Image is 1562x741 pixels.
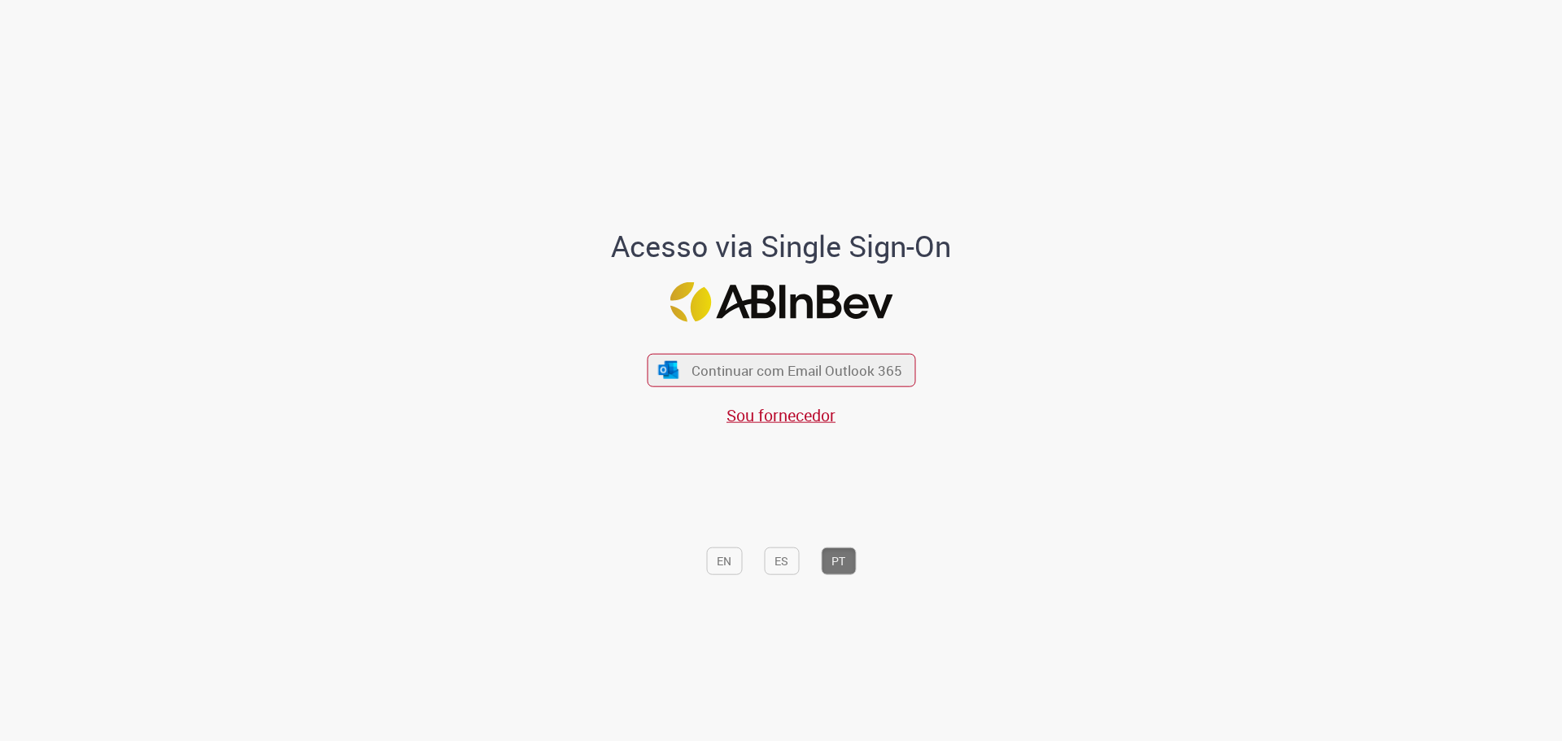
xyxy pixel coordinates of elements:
button: ES [764,547,799,574]
h1: Acesso via Single Sign-On [556,230,1007,263]
span: Continuar com Email Outlook 365 [692,361,902,380]
button: ícone Azure/Microsoft 360 Continuar com Email Outlook 365 [647,353,915,386]
button: PT [821,547,856,574]
a: Sou fornecedor [726,404,836,426]
img: Logo ABInBev [670,281,892,321]
img: ícone Azure/Microsoft 360 [657,361,680,378]
button: EN [706,547,742,574]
